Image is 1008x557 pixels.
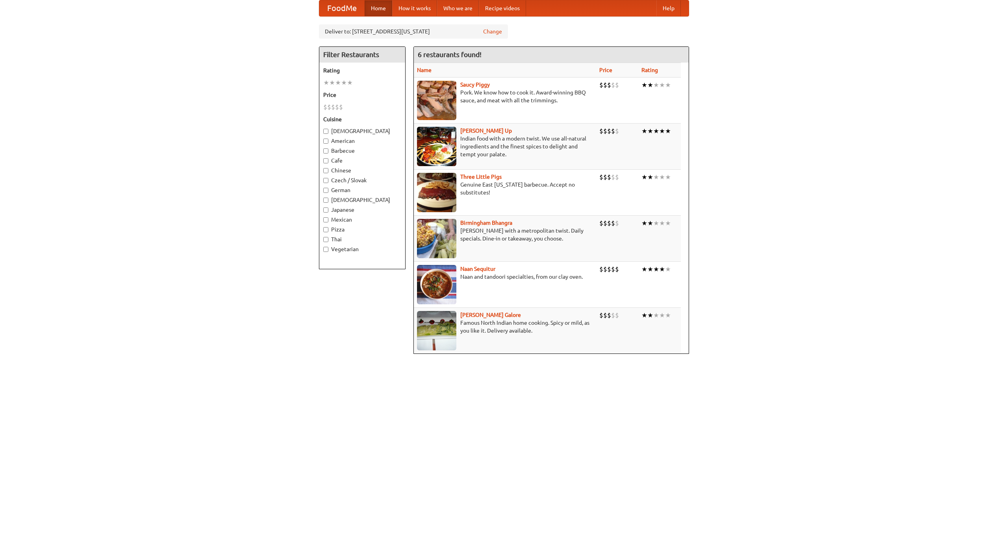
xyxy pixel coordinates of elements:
[331,103,335,111] li: $
[437,0,479,16] a: Who we are
[341,78,347,87] li: ★
[603,265,607,274] li: $
[665,173,671,181] li: ★
[417,219,456,258] img: bhangra.jpg
[460,174,502,180] b: Three Little Pigs
[599,265,603,274] li: $
[603,219,607,228] li: $
[641,127,647,135] li: ★
[323,78,329,87] li: ★
[335,78,341,87] li: ★
[323,137,401,145] label: American
[656,0,681,16] a: Help
[641,81,647,89] li: ★
[365,0,392,16] a: Home
[647,219,653,228] li: ★
[323,67,401,74] h5: Rating
[460,220,512,226] a: Birmingham Bhangra
[323,167,401,174] label: Chinese
[603,127,607,135] li: $
[607,81,611,89] li: $
[647,127,653,135] li: ★
[653,311,659,320] li: ★
[417,265,456,304] img: naansequitur.jpg
[647,265,653,274] li: ★
[611,81,615,89] li: $
[417,181,593,196] p: Genuine East [US_STATE] barbecue. Accept no substitutes!
[607,265,611,274] li: $
[327,103,331,111] li: $
[599,127,603,135] li: $
[323,148,328,154] input: Barbecue
[417,311,456,350] img: currygalore.jpg
[323,227,328,232] input: Pizza
[323,115,401,123] h5: Cuisine
[653,265,659,274] li: ★
[659,311,665,320] li: ★
[653,127,659,135] li: ★
[319,0,365,16] a: FoodMe
[659,219,665,228] li: ★
[323,188,328,193] input: German
[323,186,401,194] label: German
[460,128,512,134] a: [PERSON_NAME] Up
[607,219,611,228] li: $
[323,196,401,204] label: [DEMOGRAPHIC_DATA]
[659,81,665,89] li: ★
[323,206,401,214] label: Japanese
[417,135,593,158] p: Indian food with a modern twist. We use all-natural ingredients and the finest spices to delight ...
[611,127,615,135] li: $
[599,67,612,73] a: Price
[460,312,521,318] a: [PERSON_NAME] Galore
[460,266,495,272] b: Naan Sequitur
[659,173,665,181] li: ★
[615,173,619,181] li: $
[607,311,611,320] li: $
[665,127,671,135] li: ★
[460,81,490,88] a: Saucy Piggy
[417,81,456,120] img: saucy.jpg
[417,89,593,104] p: Pork. We know how to cook it. Award-winning BBQ sauce, and meat with all the trimmings.
[323,157,401,165] label: Cafe
[599,311,603,320] li: $
[339,103,343,111] li: $
[665,265,671,274] li: ★
[603,81,607,89] li: $
[323,237,328,242] input: Thai
[665,219,671,228] li: ★
[659,127,665,135] li: ★
[323,245,401,253] label: Vegetarian
[665,311,671,320] li: ★
[647,173,653,181] li: ★
[323,139,328,144] input: American
[323,207,328,213] input: Japanese
[335,103,339,111] li: $
[611,219,615,228] li: $
[611,311,615,320] li: $
[392,0,437,16] a: How it works
[323,226,401,233] label: Pizza
[417,319,593,335] p: Famous North Indian home cooking. Spicy or mild, as you like it. Delivery available.
[323,147,401,155] label: Barbecue
[323,168,328,173] input: Chinese
[323,198,328,203] input: [DEMOGRAPHIC_DATA]
[418,51,482,58] ng-pluralize: 6 restaurants found!
[607,127,611,135] li: $
[615,81,619,89] li: $
[653,81,659,89] li: ★
[607,173,611,181] li: $
[323,91,401,99] h5: Price
[479,0,526,16] a: Recipe videos
[319,47,405,63] h4: Filter Restaurants
[323,247,328,252] input: Vegetarian
[641,219,647,228] li: ★
[417,173,456,212] img: littlepigs.jpg
[417,67,432,73] a: Name
[653,219,659,228] li: ★
[323,103,327,111] li: $
[417,273,593,281] p: Naan and tandoori specialties, from our clay oven.
[641,311,647,320] li: ★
